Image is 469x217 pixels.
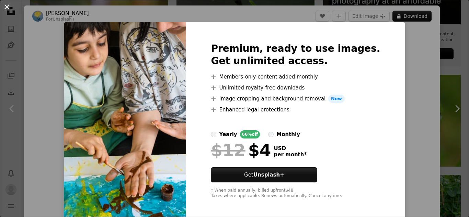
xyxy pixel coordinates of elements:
[211,141,271,159] div: $4
[211,167,317,182] a: GetUnsplash+
[211,106,380,114] li: Enhanced legal protections
[240,130,260,138] div: 66% off
[268,132,274,137] input: monthly
[274,145,307,152] span: USD
[211,43,380,67] h2: Premium, ready to use images. Get unlimited access.
[211,84,380,92] li: Unlimited royalty-free downloads
[219,130,237,138] div: yearly
[211,132,216,137] input: yearly66%off
[328,95,345,103] span: New
[211,95,380,103] li: Image cropping and background removal
[274,152,307,158] span: per month *
[253,172,284,178] strong: Unsplash+
[211,73,380,81] li: Members-only content added monthly
[211,141,245,159] span: $12
[211,188,380,199] div: * When paid annually, billed upfront $48 Taxes where applicable. Renews automatically. Cancel any...
[276,130,300,138] div: monthly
